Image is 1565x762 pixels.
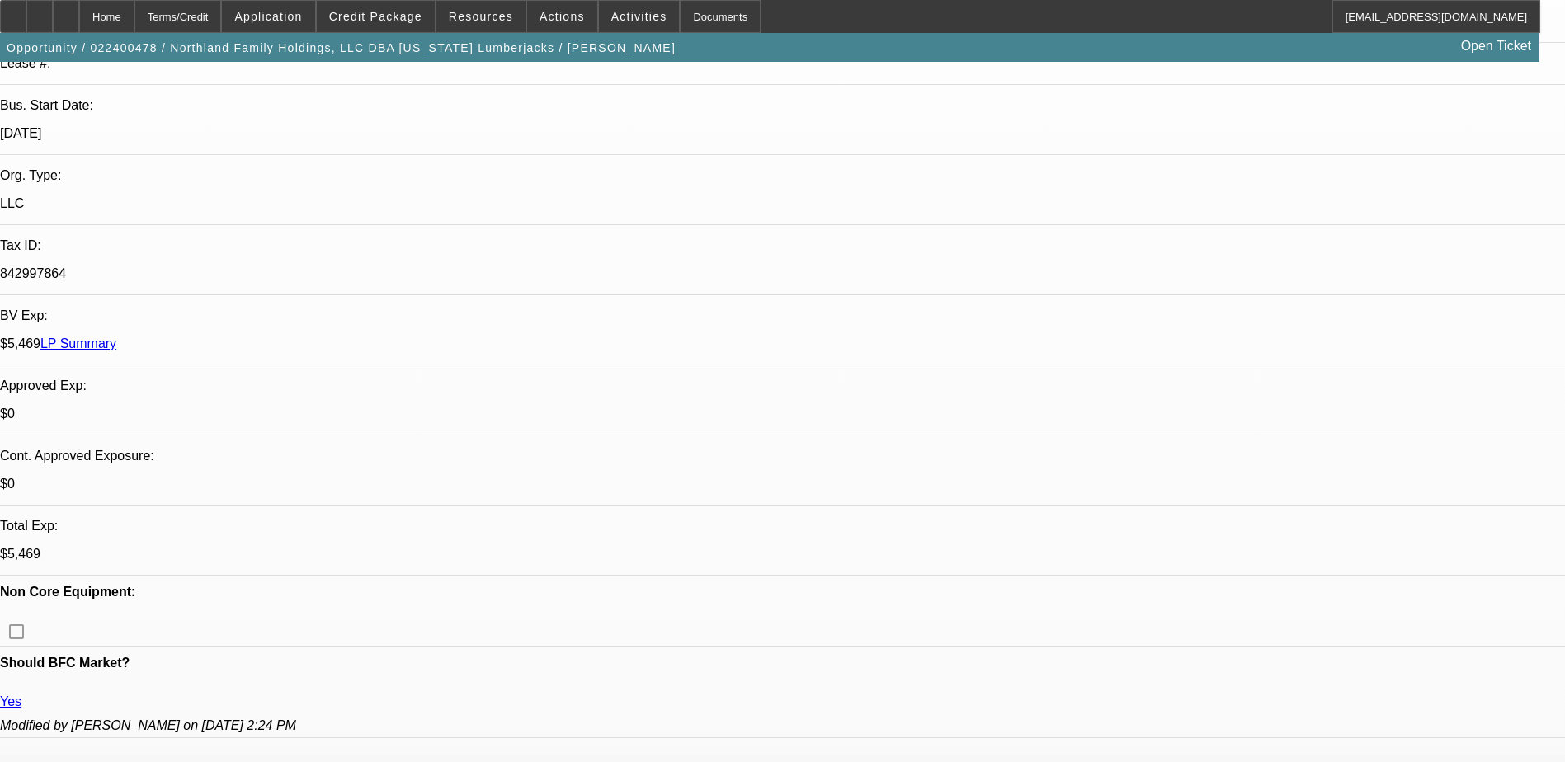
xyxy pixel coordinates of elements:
[449,10,513,23] span: Resources
[222,1,314,32] button: Application
[540,10,585,23] span: Actions
[436,1,526,32] button: Resources
[527,1,597,32] button: Actions
[329,10,422,23] span: Credit Package
[40,336,116,350] a: LP Summary
[599,1,680,32] button: Activities
[317,1,435,32] button: Credit Package
[234,10,302,23] span: Application
[611,10,667,23] span: Activities
[1454,32,1538,60] a: Open Ticket
[7,41,676,54] span: Opportunity / 022400478 / Northland Family Holdings, LLC DBA [US_STATE] Lumberjacks / [PERSON_NAME]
